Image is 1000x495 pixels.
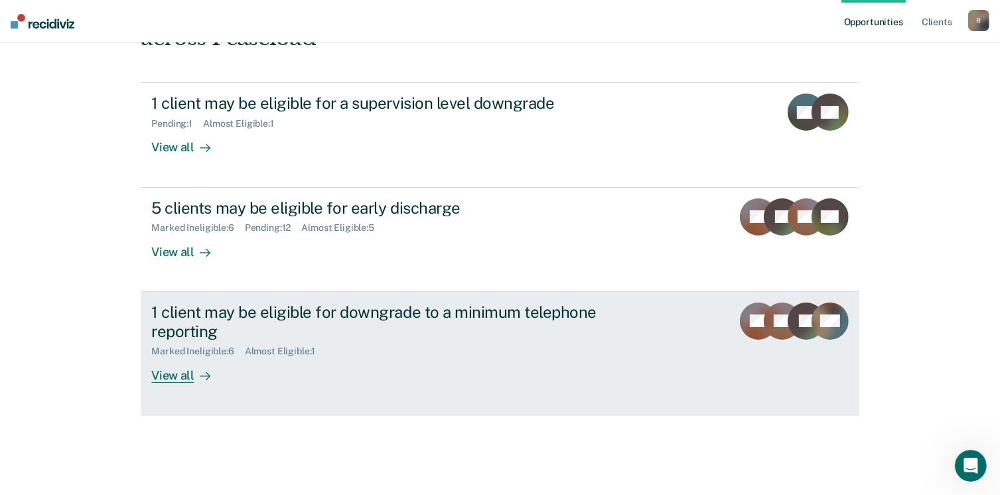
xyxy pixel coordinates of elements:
img: Recidiviz [11,14,74,29]
div: Almost Eligible : 1 [203,118,285,129]
div: Almost Eligible : 1 [245,346,326,357]
div: 1 client may be eligible for a supervision level downgrade [151,94,617,113]
a: 1 client may be eligible for a supervision level downgradePending:1Almost Eligible:1View all [141,82,859,187]
div: View all [151,234,226,259]
div: 1 client may be eligible for downgrade to a minimum telephone reporting [151,303,617,341]
div: Almost Eligible : 5 [301,222,385,234]
div: View all [151,357,226,383]
iframe: Intercom live chat [955,450,987,482]
div: View all [151,129,226,155]
div: Pending : 12 [245,222,302,234]
button: R [968,10,989,31]
div: Pending : 1 [151,118,203,129]
div: Marked Ineligible : 6 [151,222,244,234]
a: 1 client may be eligible for downgrade to a minimum telephone reportingMarked Ineligible:6Almost ... [141,292,859,415]
div: Marked Ineligible : 6 [151,346,244,357]
a: 5 clients may be eligible for early dischargeMarked Ineligible:6Pending:12Almost Eligible:5View all [141,188,859,292]
div: 5 clients may be eligible for early discharge [151,198,617,218]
